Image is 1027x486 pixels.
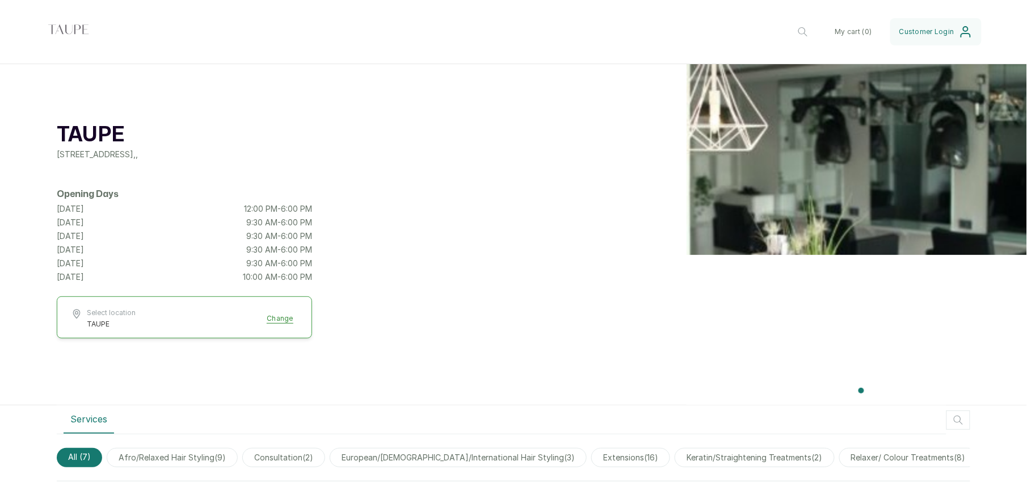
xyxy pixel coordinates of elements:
span: consultation(2) [242,448,325,467]
p: [DATE] [57,203,84,215]
span: Select location [87,308,136,317]
p: 9:30 AM - 6:00 PM [246,217,312,228]
p: 9:30 AM - 6:00 PM [246,244,312,255]
p: [STREET_ADDRESS] , , [57,149,312,160]
p: [DATE] [57,271,84,283]
span: All (7) [57,448,102,467]
h2: Opening Days [57,187,312,201]
span: relaxer/ colour treatments(8) [839,448,978,467]
p: [DATE] [57,217,84,228]
button: Select locationTAUPEChange [71,308,298,329]
button: My cart (0) [826,18,881,45]
span: afro/relaxed hair styling(9) [107,448,238,467]
h1: TAUPE [57,122,312,149]
button: Services [64,405,114,434]
img: header image [687,64,1027,255]
button: Customer Login [890,18,982,45]
p: [DATE] [57,231,84,242]
p: 12:00 PM - 6:00 PM [244,203,312,215]
p: 9:30 AM - 6:00 PM [246,231,312,242]
p: [DATE] [57,258,84,269]
p: [DATE] [57,244,84,255]
p: 9:30 AM - 6:00 PM [246,258,312,269]
span: extensions(16) [591,448,670,467]
span: Customer Login [899,27,954,36]
span: keratin/straightening treatments(2) [675,448,835,467]
span: european/[DEMOGRAPHIC_DATA]/international hair styling(3) [330,448,587,467]
img: business logo [45,9,91,55]
p: 10:00 AM - 6:00 PM [243,271,312,283]
span: TAUPE [87,320,136,329]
